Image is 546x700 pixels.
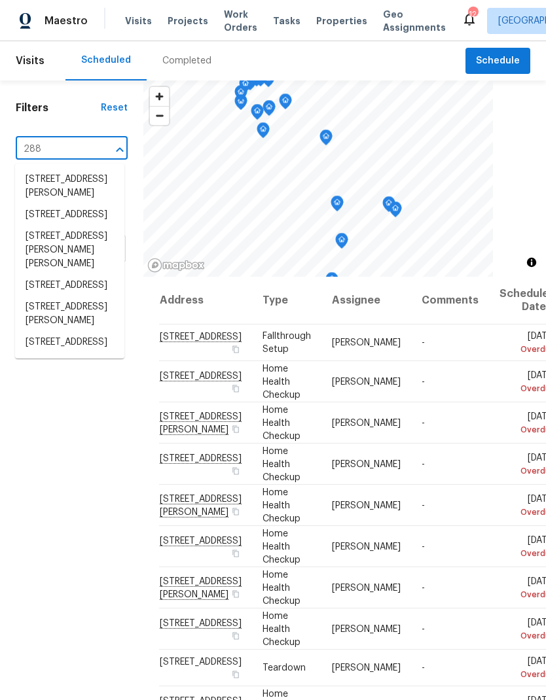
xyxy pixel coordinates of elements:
li: [STREET_ADDRESS][PERSON_NAME][PERSON_NAME] [15,226,124,275]
span: [PERSON_NAME] [332,624,401,633]
span: [PERSON_NAME] [332,542,401,551]
span: [PERSON_NAME] [332,418,401,427]
span: Zoom out [150,107,169,125]
span: - [422,542,425,551]
span: Schedule [476,53,520,69]
span: Work Orders [224,8,257,34]
div: Completed [162,54,211,67]
div: Map marker [257,122,270,143]
div: Map marker [263,100,276,120]
th: Type [252,277,321,324]
span: [PERSON_NAME] [332,459,401,468]
li: [STREET_ADDRESS][PERSON_NAME] [15,296,124,332]
li: [STREET_ADDRESS] [15,275,124,296]
li: [STREET_ADDRESS] [15,204,124,226]
span: [PERSON_NAME] [332,338,401,347]
button: Schedule [465,48,530,75]
span: Visits [125,14,152,27]
div: Map marker [262,71,275,92]
span: - [422,338,425,347]
button: Copy Address [230,547,242,559]
div: 12 [468,8,477,21]
h1: Filters [16,101,101,114]
span: Fallthrough Setup [263,332,311,354]
canvas: Map [143,80,493,277]
span: - [422,377,425,386]
span: - [422,459,425,468]
span: Home Health Checkup [263,611,300,646]
button: Zoom in [150,87,169,106]
button: Copy Address [230,669,242,680]
div: Reset [101,101,128,114]
span: Home Health Checkup [263,364,300,399]
span: [PERSON_NAME] [332,583,401,592]
th: Assignee [321,277,411,324]
button: Close [111,141,129,159]
button: Copy Address [230,382,242,394]
span: [STREET_ADDRESS] [160,657,242,667]
span: Home Health Checkup [263,570,300,605]
div: Map marker [319,130,333,150]
span: Home Health Checkup [263,446,300,481]
span: - [422,624,425,633]
li: [STREET_ADDRESS][PERSON_NAME] [15,169,124,204]
span: Home Health Checkup [263,487,300,523]
span: - [422,583,425,592]
div: Map marker [335,233,348,253]
input: Search for an address... [16,139,91,160]
div: Map marker [331,196,344,216]
div: Map marker [382,196,395,217]
div: Map marker [279,94,292,114]
span: Teardown [263,663,306,673]
a: Mapbox homepage [147,258,205,273]
span: Maestro [45,14,88,27]
th: Address [159,277,252,324]
button: Copy Address [230,587,242,599]
div: Map marker [325,272,338,292]
div: Map marker [234,85,247,105]
span: Home Health Checkup [263,405,300,440]
span: - [422,663,425,673]
span: [PERSON_NAME] [332,500,401,510]
span: Properties [316,14,367,27]
span: Toggle attribution [528,255,536,270]
span: - [422,418,425,427]
span: Tasks [273,16,300,26]
button: Copy Address [230,464,242,476]
span: Geo Assignments [383,8,446,34]
button: Copy Address [230,505,242,517]
span: Home Health Checkup [263,529,300,564]
button: Toggle attribution [524,254,539,270]
span: Visits [16,46,45,75]
div: Map marker [389,201,402,222]
button: Copy Address [230,629,242,641]
span: Projects [168,14,208,27]
th: Comments [411,277,489,324]
button: Zoom out [150,106,169,125]
div: Map marker [251,104,264,124]
div: Map marker [239,77,252,97]
button: Copy Address [230,343,242,355]
li: [STREET_ADDRESS] [15,332,124,353]
span: [PERSON_NAME] [332,377,401,386]
button: Copy Address [230,423,242,434]
div: Scheduled [81,54,131,67]
span: - [422,500,425,510]
span: [PERSON_NAME] [332,663,401,673]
